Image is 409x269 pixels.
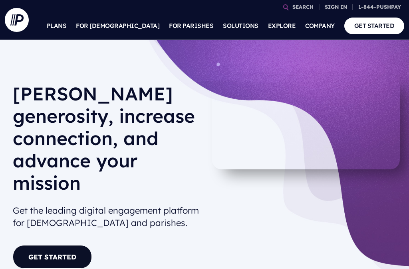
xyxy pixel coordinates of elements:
a: EXPLORE [268,12,296,40]
a: FOR [DEMOGRAPHIC_DATA] [76,12,159,40]
a: GET STARTED [13,245,92,269]
a: COMPANY [305,12,335,40]
h1: [PERSON_NAME] generosity, increase connection, and advance your mission [13,82,200,200]
a: GET STARTED [344,18,405,34]
a: PLANS [47,12,67,40]
a: SOLUTIONS [223,12,258,40]
h2: Get the leading digital engagement platform for [DEMOGRAPHIC_DATA] and parishes. [13,201,200,232]
a: FOR PARISHES [169,12,213,40]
